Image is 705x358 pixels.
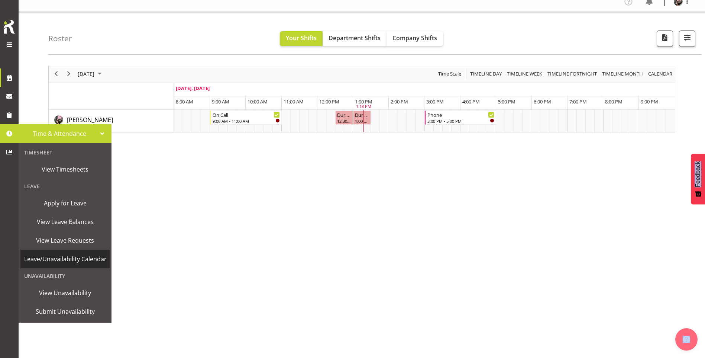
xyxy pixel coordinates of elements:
[355,111,369,118] div: Duration 0 hours - [PERSON_NAME]
[77,69,95,79] span: [DATE]
[392,34,437,42] span: Company Shifts
[20,231,110,250] a: View Leave Requests
[48,34,72,43] h4: Roster
[337,118,351,124] div: 12:30 PM - 1:00 PM
[77,69,105,79] button: September 2025
[546,69,598,79] button: Fortnight
[248,98,268,105] span: 10:00 AM
[506,69,543,79] span: Timeline Week
[48,66,675,132] div: Timeline Day of September 18, 2025
[50,66,62,82] div: previous period
[647,69,673,79] span: calendar
[355,98,372,105] span: 1:00 PM
[64,69,74,79] button: Next
[20,212,110,231] a: View Leave Balances
[426,98,444,105] span: 3:00 PM
[20,194,110,212] a: Apply for Leave
[20,268,110,284] div: Unavailability
[176,85,210,92] span: [DATE], [DATE]
[601,69,644,79] span: Timeline Month
[280,31,323,46] button: Your Shifts
[353,111,371,125] div: Keyu Chen"s event - Duration 0 hours - Keyu Chen Begin From Thursday, September 18, 2025 at 1:00:...
[647,69,674,79] button: Month
[605,98,622,105] span: 8:00 PM
[437,69,462,79] span: Time Scale
[329,34,381,42] span: Department Shifts
[20,145,110,160] div: Timesheet
[24,216,106,227] span: View Leave Balances
[51,69,61,79] button: Previous
[469,69,503,79] button: Timeline Day
[679,31,695,47] button: Filter Shifts
[24,253,107,265] span: Leave/Unavailability Calendar
[427,111,495,118] div: Phone
[547,69,598,79] span: Timeline Fortnight
[691,154,705,204] button: Feedback - Show survey
[391,98,408,105] span: 2:00 PM
[20,250,110,268] a: Leave/Unavailability Calendar
[356,103,371,110] div: 1:18 PM
[657,31,673,47] button: Download a PDF of the roster for the current day
[534,98,551,105] span: 6:00 PM
[22,128,97,139] span: Time & Attendance
[20,160,110,179] a: View Timesheets
[24,235,106,246] span: View Leave Requests
[24,198,106,209] span: Apply for Leave
[601,69,644,79] button: Timeline Month
[286,34,317,42] span: Your Shifts
[213,111,280,118] div: On Call
[2,19,17,35] img: Rosterit icon logo
[75,66,106,82] div: September 18, 2025
[67,115,113,124] a: [PERSON_NAME]
[387,31,443,46] button: Company Shifts
[210,111,282,125] div: Keyu Chen"s event - On Call Begin From Thursday, September 18, 2025 at 9:00:00 AM GMT+12:00 Ends ...
[462,98,480,105] span: 4:00 PM
[67,116,113,124] span: [PERSON_NAME]
[20,302,110,321] a: Submit Unavailability
[355,118,369,124] div: 1:00 PM - 1:30 PM
[24,287,106,298] span: View Unavailability
[19,124,111,143] a: Time & Attendance
[427,118,495,124] div: 3:00 PM - 5:00 PM
[20,284,110,302] a: View Unavailability
[506,69,544,79] button: Timeline Week
[337,111,351,118] div: Duration 0 hours - [PERSON_NAME]
[335,111,353,125] div: Keyu Chen"s event - Duration 0 hours - Keyu Chen Begin From Thursday, September 18, 2025 at 12:30...
[569,98,587,105] span: 7:00 PM
[284,98,304,105] span: 11:00 AM
[174,110,675,132] table: Timeline Day of September 18, 2025
[469,69,502,79] span: Timeline Day
[24,306,106,317] span: Submit Unavailability
[323,31,387,46] button: Department Shifts
[20,179,110,194] div: Leave
[425,111,497,125] div: Keyu Chen"s event - Phone Begin From Thursday, September 18, 2025 at 3:00:00 PM GMT+12:00 Ends At...
[498,98,515,105] span: 5:00 PM
[641,98,658,105] span: 9:00 PM
[24,164,106,175] span: View Timesheets
[319,98,339,105] span: 12:00 PM
[176,98,193,105] span: 8:00 AM
[437,69,463,79] button: Time Scale
[695,161,701,187] span: Feedback
[49,110,174,132] td: Keyu Chen resource
[62,66,75,82] div: next period
[683,336,690,343] img: help-xxl-2.png
[213,118,280,124] div: 9:00 AM - 11:00 AM
[212,98,229,105] span: 9:00 AM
